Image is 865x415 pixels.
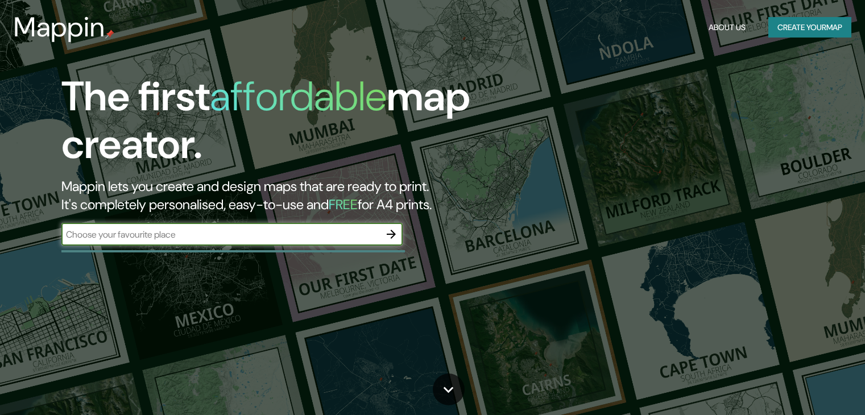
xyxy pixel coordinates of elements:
input: Choose your favourite place [61,228,380,241]
h1: affordable [210,70,387,123]
h3: Mappin [14,11,105,43]
h5: FREE [329,196,358,213]
button: Create yourmap [768,17,851,38]
h2: Mappin lets you create and design maps that are ready to print. It's completely personalised, eas... [61,177,494,214]
h1: The first map creator. [61,73,494,177]
button: About Us [704,17,750,38]
img: mappin-pin [105,30,114,39]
